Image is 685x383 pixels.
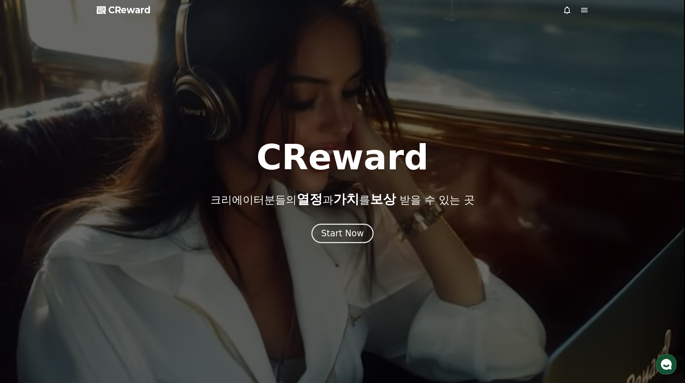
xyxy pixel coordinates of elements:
span: 대화 [66,239,74,245]
span: 가치 [333,192,359,206]
span: CReward [108,4,151,16]
button: Start Now [311,224,374,243]
h1: CReward [256,140,429,175]
a: 홈 [2,228,47,246]
span: 홈 [23,239,27,245]
span: 열정 [297,192,323,206]
span: 설정 [111,239,120,245]
a: 설정 [93,228,138,246]
a: Start Now [311,231,374,238]
a: CReward [97,4,151,16]
div: Start Now [321,228,364,239]
p: 크리에이터분들의 과 를 받을 수 있는 곳 [210,192,474,206]
span: 보상 [370,192,396,206]
a: 대화 [47,228,93,246]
